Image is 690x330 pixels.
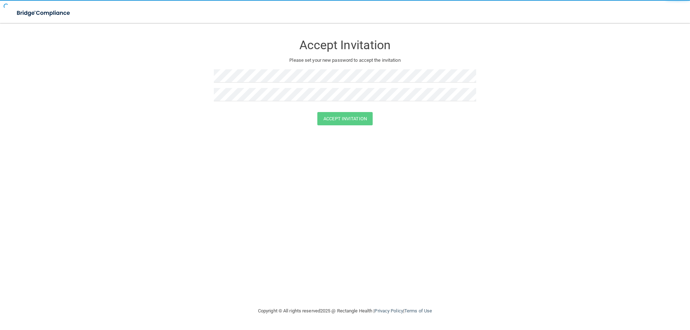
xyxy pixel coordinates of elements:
p: Please set your new password to accept the invitation [219,56,471,65]
a: Privacy Policy [374,308,403,313]
button: Accept Invitation [317,112,373,125]
h3: Accept Invitation [214,38,476,52]
div: Copyright © All rights reserved 2025 @ Rectangle Health | | [214,299,476,322]
a: Terms of Use [404,308,432,313]
img: bridge_compliance_login_screen.278c3ca4.svg [11,6,77,20]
